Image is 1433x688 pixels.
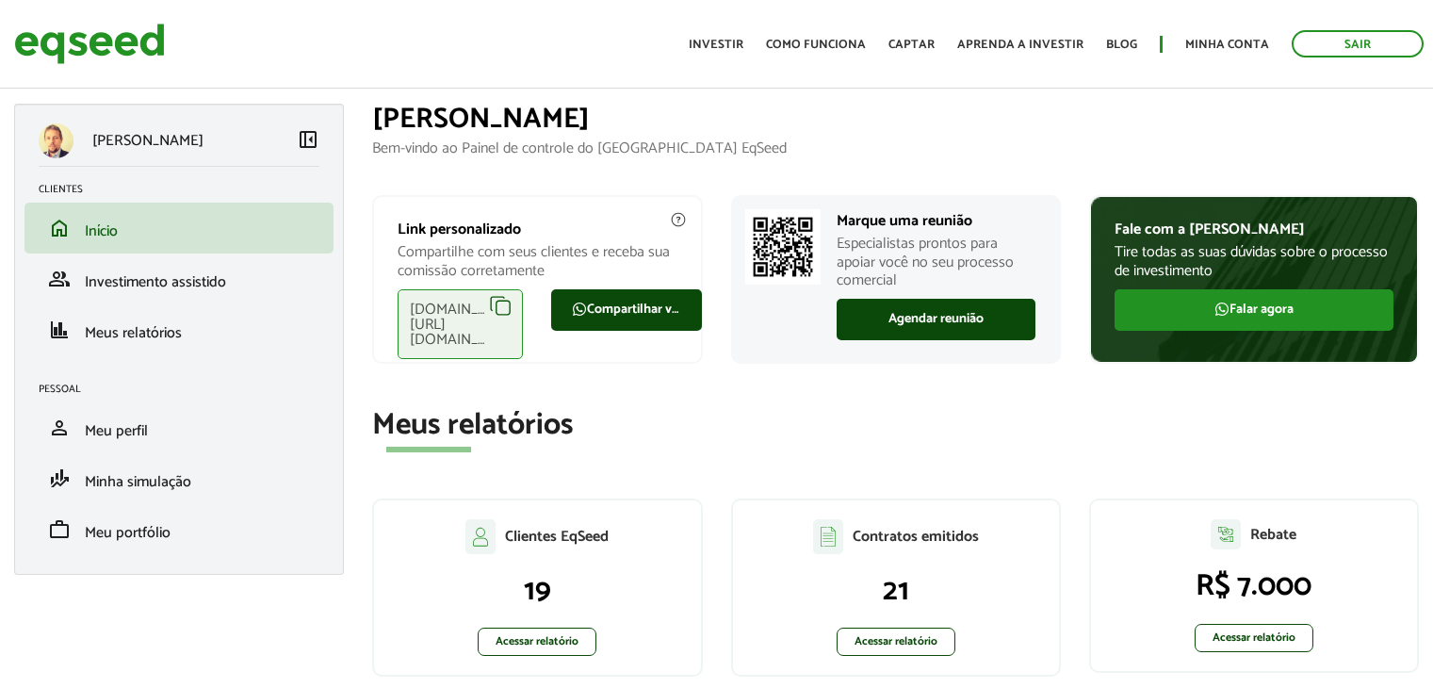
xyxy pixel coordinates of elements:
a: Blog [1106,39,1137,51]
img: agent-contratos.svg [813,519,843,554]
img: agent-relatorio.svg [1211,519,1241,549]
a: workMeu portfólio [39,518,319,541]
a: Falar agora [1115,289,1393,331]
a: Como funciona [766,39,866,51]
a: groupInvestimento assistido [39,268,319,290]
a: Investir [689,39,743,51]
span: left_panel_close [297,128,319,151]
div: [DOMAIN_NAME][URL][DOMAIN_NAME] [398,289,523,359]
a: Minha conta [1185,39,1269,51]
li: Investimento assistido [24,254,334,304]
span: group [48,268,71,290]
a: homeInício [39,217,319,239]
span: finance_mode [48,467,71,490]
a: Sair [1292,30,1424,57]
p: Compartilhe com seus clientes e receba sua comissão corretamente [398,243,676,279]
p: Clientes EqSeed [505,528,609,546]
a: Acessar relatório [837,628,955,656]
img: agent-meulink-info2.svg [670,211,687,228]
span: Meu portfólio [85,520,171,546]
p: Tire todas as suas dúvidas sobre o processo de investimento [1115,243,1393,279]
a: Colapsar menu [297,128,319,155]
li: Meu perfil [24,402,334,453]
img: Marcar reunião com consultor [745,209,821,285]
li: Minha simulação [24,453,334,504]
li: Meus relatórios [24,304,334,355]
h2: Clientes [39,184,334,195]
p: Contratos emitidos [853,528,979,546]
span: finance [48,319,71,341]
a: Acessar relatório [478,628,596,656]
h2: Meus relatórios [372,409,1419,442]
span: Meus relatórios [85,320,182,346]
p: Bem-vindo ao Painel de controle do [GEOGRAPHIC_DATA] EqSeed [372,139,1419,157]
p: 19 [393,573,681,609]
img: EqSeed [14,19,165,69]
a: Compartilhar via WhatsApp [551,289,702,331]
p: [PERSON_NAME] [92,132,204,150]
h1: [PERSON_NAME] [372,104,1419,135]
p: Especialistas prontos para apoiar você no seu processo comercial [837,235,1035,289]
p: R$ 7.000 [1110,568,1398,604]
p: Fale com a [PERSON_NAME] [1115,221,1393,238]
li: Início [24,203,334,254]
a: Agendar reunião [837,299,1035,340]
img: agent-clientes.svg [465,519,496,553]
p: Rebate [1250,526,1296,544]
span: person [48,417,71,439]
img: FaWhatsapp.svg [1214,302,1229,317]
span: home [48,217,71,239]
a: financeMeus relatórios [39,319,319,341]
span: Início [85,219,118,244]
a: Acessar relatório [1195,624,1313,652]
p: 21 [752,573,1040,609]
h2: Pessoal [39,384,334,395]
a: Aprenda a investir [957,39,1083,51]
span: Investimento assistido [85,270,226,295]
span: work [48,518,71,541]
li: Meu portfólio [24,504,334,555]
a: finance_modeMinha simulação [39,467,319,490]
img: FaWhatsapp.svg [572,302,587,317]
p: Marque uma reunião [837,212,1035,230]
a: personMeu perfil [39,417,319,439]
span: Minha simulação [85,469,191,495]
p: Link personalizado [398,221,676,238]
a: Captar [888,39,935,51]
span: Meu perfil [85,418,148,444]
